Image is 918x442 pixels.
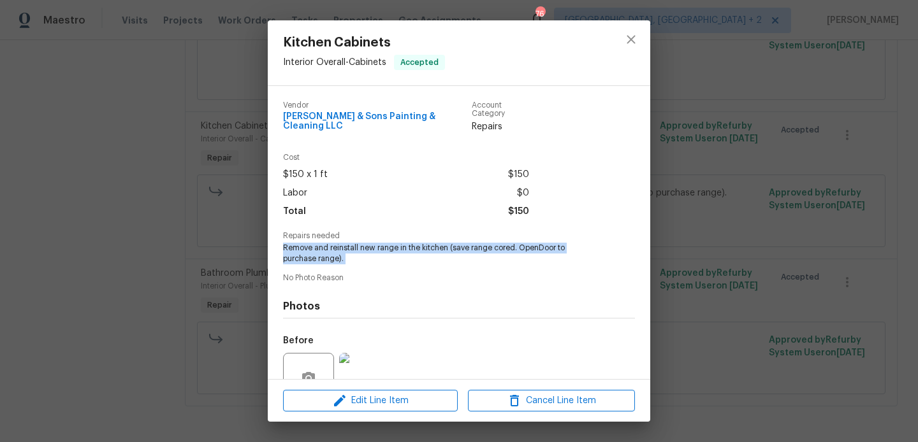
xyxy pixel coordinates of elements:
span: No Photo Reason [283,274,635,282]
span: Edit Line Item [287,393,454,409]
button: Edit Line Item [283,390,458,412]
h5: Before [283,336,314,345]
span: $150 [508,166,529,184]
button: close [616,24,646,55]
div: 76 [535,8,544,20]
button: Cancel Line Item [468,390,635,412]
span: Remove and reinstall new range in the kitchen (save range cored. OpenDoor to purchase range). [283,243,600,264]
span: Interior Overall - Cabinets [283,58,386,67]
span: Accepted [395,56,444,69]
span: [PERSON_NAME] & Sons Painting & Cleaning LLC [283,112,472,131]
span: Kitchen Cabinets [283,36,445,50]
span: Vendor [283,101,472,110]
span: $0 [517,184,529,203]
span: Total [283,203,306,221]
span: $150 [508,203,529,221]
span: Account Category [472,101,529,118]
span: Labor [283,184,307,203]
h4: Photos [283,300,635,313]
span: $150 x 1 ft [283,166,328,184]
span: Cost [283,153,529,162]
span: Cancel Line Item [472,393,631,409]
span: Repairs needed [283,232,635,240]
span: Repairs [472,120,529,133]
